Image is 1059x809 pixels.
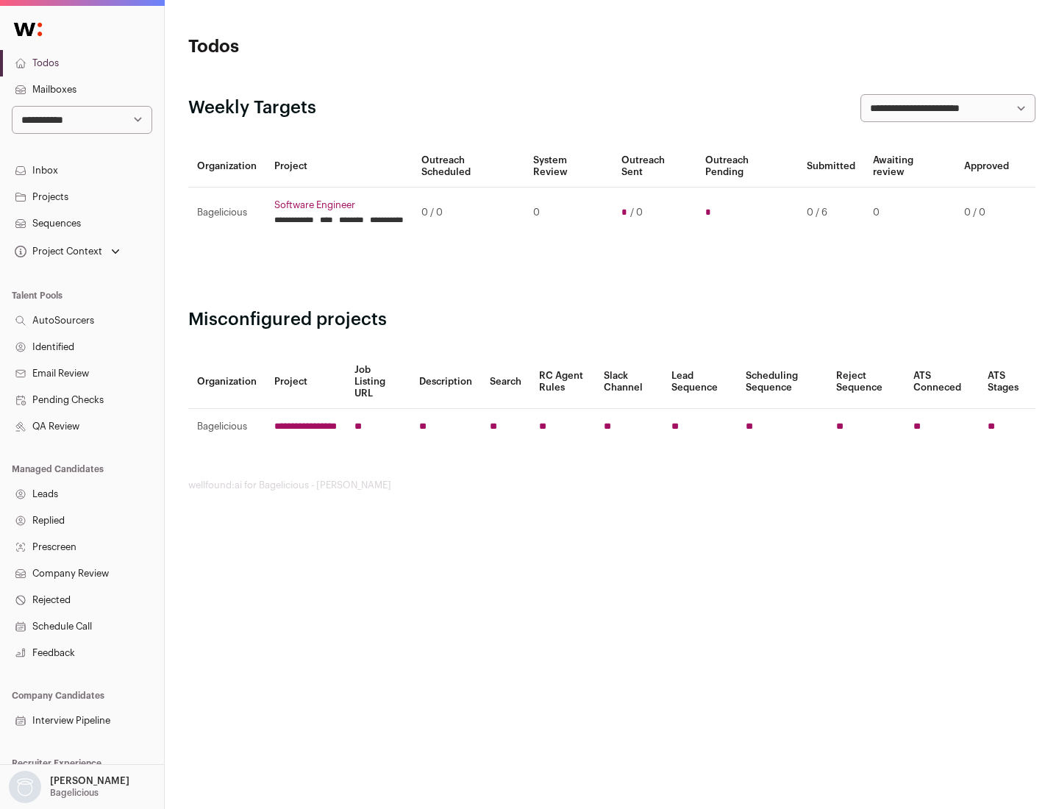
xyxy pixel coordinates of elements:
[905,355,978,409] th: ATS Conneced
[798,146,864,188] th: Submitted
[410,355,481,409] th: Description
[9,771,41,803] img: nopic.png
[979,355,1035,409] th: ATS Stages
[188,35,471,59] h1: Todos
[663,355,737,409] th: Lead Sequence
[346,355,410,409] th: Job Listing URL
[188,355,265,409] th: Organization
[955,146,1018,188] th: Approved
[274,199,404,211] a: Software Engineer
[630,207,643,218] span: / 0
[265,355,346,409] th: Project
[188,308,1035,332] h2: Misconfigured projects
[595,355,663,409] th: Slack Channel
[413,188,524,238] td: 0 / 0
[827,355,905,409] th: Reject Sequence
[6,771,132,803] button: Open dropdown
[265,146,413,188] th: Project
[696,146,797,188] th: Outreach Pending
[6,15,50,44] img: Wellfound
[955,188,1018,238] td: 0 / 0
[798,188,864,238] td: 0 / 6
[524,188,612,238] td: 0
[481,355,530,409] th: Search
[864,188,955,238] td: 0
[413,146,524,188] th: Outreach Scheduled
[864,146,955,188] th: Awaiting review
[613,146,697,188] th: Outreach Sent
[524,146,612,188] th: System Review
[50,775,129,787] p: [PERSON_NAME]
[188,409,265,445] td: Bagelicious
[12,246,102,257] div: Project Context
[188,146,265,188] th: Organization
[188,96,316,120] h2: Weekly Targets
[188,188,265,238] td: Bagelicious
[188,480,1035,491] footer: wellfound:ai for Bagelicious - [PERSON_NAME]
[12,241,123,262] button: Open dropdown
[737,355,827,409] th: Scheduling Sequence
[530,355,594,409] th: RC Agent Rules
[50,787,99,799] p: Bagelicious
